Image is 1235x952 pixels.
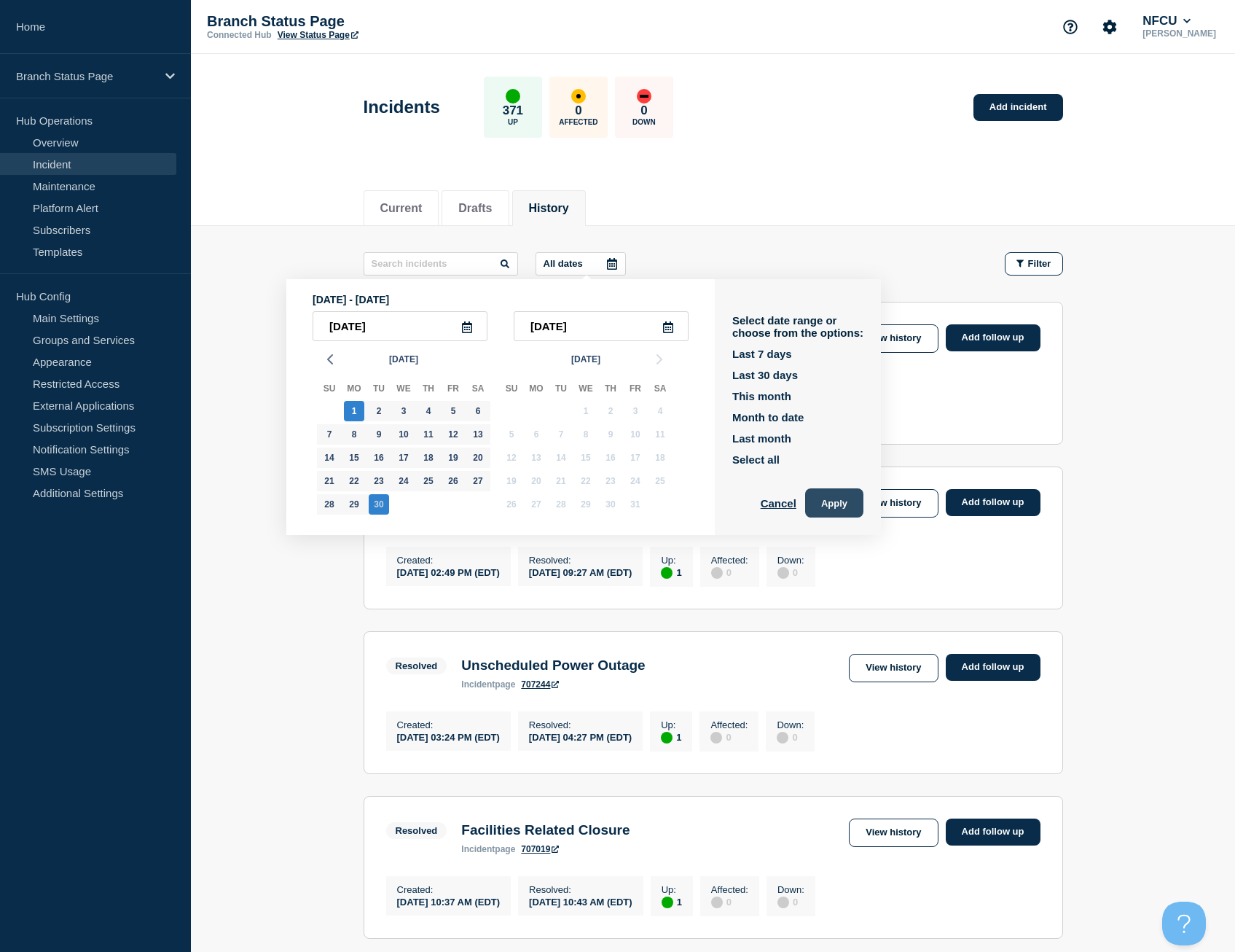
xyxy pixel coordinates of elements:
div: Wednesday, Oct 22, 2025 [576,471,596,491]
p: Branch Status Page [207,13,498,30]
p: Resolved : [529,884,632,895]
div: Tuesday, Oct 14, 2025 [551,448,571,468]
div: [DATE] 04:27 PM (EDT) [529,730,632,743]
div: 0 [711,566,748,579]
div: Su [499,381,524,399]
button: Account settings [1094,12,1125,42]
div: Friday, Oct 3, 2025 [625,401,646,421]
div: Tu [366,381,391,399]
p: page [461,844,515,854]
div: [DATE] 03:24 PM (EDT) [397,730,500,743]
div: Mo [524,381,549,399]
span: incident [461,679,495,690]
div: Wednesday, Sep 24, 2025 [393,471,414,491]
div: Sa [466,381,490,399]
div: Tuesday, Sep 30, 2025 [369,494,389,515]
div: Friday, Sep 12, 2025 [443,424,463,445]
p: Connected Hub [207,30,272,40]
button: [DATE] [565,348,606,370]
p: 371 [503,104,523,118]
p: Resolved : [529,719,632,730]
div: Tuesday, Sep 2, 2025 [369,401,389,421]
button: Apply [805,488,863,518]
div: 1 [661,730,681,744]
div: Mo [342,381,366,399]
p: All dates [544,258,583,269]
div: Th [598,381,623,399]
div: Friday, Oct 10, 2025 [625,424,646,445]
div: Sunday, Sep 14, 2025 [319,448,340,468]
p: Up [508,118,518,126]
div: up [661,567,673,579]
div: disabled [777,567,789,579]
a: Add follow up [946,819,1040,846]
div: Friday, Oct 24, 2025 [625,471,646,491]
div: Saturday, Oct 11, 2025 [650,424,670,445]
div: Tuesday, Sep 16, 2025 [369,448,389,468]
button: Month to date [732,411,804,424]
div: We [391,381,416,399]
button: NFCU [1140,14,1193,28]
h1: Incidents [364,97,440,117]
p: Up : [661,719,681,730]
div: Thursday, Oct 9, 2025 [600,424,621,445]
span: [DATE] [389,348,418,370]
div: Monday, Sep 22, 2025 [344,471,364,491]
div: 0 [711,895,748,908]
div: Tuesday, Oct 28, 2025 [551,494,571,515]
div: Saturday, Oct 4, 2025 [650,401,670,421]
div: Friday, Sep 26, 2025 [443,471,463,491]
button: Drafts [458,202,492,215]
div: We [573,381,598,399]
a: Add follow up [946,654,1040,681]
p: Affected : [711,555,748,566]
div: Monday, Oct 27, 2025 [526,494,546,515]
p: Created : [397,884,501,895]
h3: Unscheduled Power Outage [461,658,645,674]
div: Saturday, Sep 13, 2025 [468,424,488,445]
div: Monday, Oct 6, 2025 [526,424,546,445]
a: View history [849,324,938,353]
p: [DATE] - [DATE] [313,294,689,305]
div: Monday, Oct 13, 2025 [526,448,546,468]
div: Sunday, Oct 19, 2025 [501,471,522,491]
div: 0 [777,895,804,908]
div: Tuesday, Sep 9, 2025 [369,424,389,445]
a: View history [849,654,938,682]
div: Monday, Sep 29, 2025 [344,494,364,515]
div: Tuesday, Oct 7, 2025 [551,424,571,445]
div: down [637,89,651,104]
button: Current [380,202,423,215]
div: Friday, Sep 5, 2025 [443,401,463,421]
div: Thursday, Oct 30, 2025 [600,494,621,515]
div: Fr [441,381,466,399]
p: Resolved : [529,555,632,566]
div: Sunday, Sep 21, 2025 [319,471,340,491]
div: up [662,897,673,908]
div: Tuesday, Sep 23, 2025 [369,471,389,491]
input: YYYY-MM-DD [313,311,487,341]
div: disabled [710,732,722,744]
a: View history [849,489,938,518]
p: Down : [777,719,804,730]
div: affected [571,89,586,104]
span: Filter [1028,258,1051,269]
div: disabled [711,897,723,908]
div: Sunday, Oct 5, 2025 [501,424,522,445]
div: Monday, Sep 15, 2025 [344,448,364,468]
div: Wednesday, Oct 1, 2025 [576,401,596,421]
div: 0 [777,566,804,579]
button: All dates [536,252,626,276]
div: Wednesday, Sep 3, 2025 [393,401,414,421]
p: Select date range or choose from the options: [732,314,863,339]
div: Thursday, Oct 23, 2025 [600,471,621,491]
p: Created : [397,555,500,566]
div: Wednesday, Sep 17, 2025 [393,448,414,468]
p: Down : [777,555,804,566]
div: Friday, Oct 17, 2025 [625,448,646,468]
span: Resolved [386,658,447,674]
a: View history [849,819,938,847]
div: Wednesday, Oct 8, 2025 [576,424,596,445]
button: This month [732,390,791,402]
p: Down [632,118,656,126]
